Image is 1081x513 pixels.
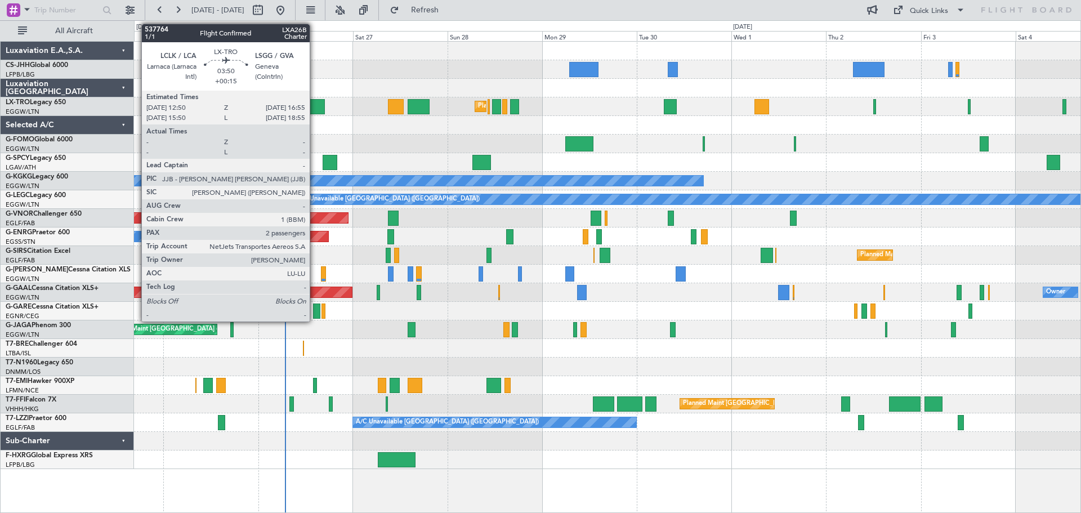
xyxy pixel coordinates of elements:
[6,405,39,413] a: VHHH/HKG
[297,191,480,208] div: A/C Unavailable [GEOGRAPHIC_DATA] ([GEOGRAPHIC_DATA])
[6,173,68,180] a: G-KGKGLegacy 600
[353,31,448,41] div: Sat 27
[6,163,36,172] a: LGAV/ATH
[448,31,542,41] div: Sun 28
[6,349,31,358] a: LTBA/ISL
[6,322,32,329] span: G-JAGA
[6,423,35,432] a: EGLF/FAB
[29,27,119,35] span: All Aircraft
[6,136,73,143] a: G-FOMOGlobal 6000
[6,229,70,236] a: G-ENRGPraetor 600
[6,173,32,180] span: G-KGKG
[6,293,39,302] a: EGGW/LTN
[6,304,99,310] a: G-GARECessna Citation XLS+
[6,396,56,403] a: T7-FFIFalcon 7X
[6,415,29,422] span: T7-LZZI
[6,145,39,153] a: EGGW/LTN
[6,386,39,395] a: LFMN/NCE
[401,6,449,14] span: Refresh
[887,1,971,19] button: Quick Links
[6,219,35,227] a: EGLF/FAB
[6,331,39,339] a: EGGW/LTN
[6,452,93,459] a: F-HXRGGlobal Express XRS
[107,321,284,338] div: Planned Maint [GEOGRAPHIC_DATA] ([GEOGRAPHIC_DATA])
[910,6,948,17] div: Quick Links
[6,378,74,385] a: T7-EMIHawker 900XP
[6,192,66,199] a: G-LEGCLegacy 600
[860,247,1038,264] div: Planned Maint [GEOGRAPHIC_DATA] ([GEOGRAPHIC_DATA])
[163,31,258,41] div: Thu 25
[921,31,1016,41] div: Fri 3
[542,31,637,41] div: Mon 29
[6,155,30,162] span: G-SPCY
[6,341,29,347] span: T7-BRE
[6,99,30,106] span: LX-TRO
[6,368,41,376] a: DNMM/LOS
[733,23,752,32] div: [DATE]
[6,304,32,310] span: G-GARE
[6,256,35,265] a: EGLF/FAB
[6,248,70,255] a: G-SIRSCitation Excel
[6,341,77,347] a: T7-BREChallenger 604
[6,322,71,329] a: G-JAGAPhenom 300
[136,23,155,32] div: [DATE]
[6,461,35,469] a: LFPB/LBG
[6,285,99,292] a: G-GAALCessna Citation XLS+
[6,62,68,69] a: CS-JHHGlobal 6000
[6,70,35,79] a: LFPB/LBG
[731,31,826,41] div: Wed 1
[6,415,66,422] a: T7-LZZIPraetor 600
[6,136,34,143] span: G-FOMO
[683,395,860,412] div: Planned Maint [GEOGRAPHIC_DATA] ([GEOGRAPHIC_DATA])
[6,266,68,273] span: G-[PERSON_NAME]
[6,378,28,385] span: T7-EMI
[191,5,244,15] span: [DATE] - [DATE]
[6,452,31,459] span: F-HXRG
[356,414,539,431] div: A/C Unavailable [GEOGRAPHIC_DATA] ([GEOGRAPHIC_DATA])
[385,1,452,19] button: Refresh
[6,229,32,236] span: G-ENRG
[258,31,353,41] div: Fri 26
[12,22,122,40] button: All Aircraft
[194,61,371,78] div: Planned Maint [GEOGRAPHIC_DATA] ([GEOGRAPHIC_DATA])
[6,182,39,190] a: EGGW/LTN
[6,359,73,366] a: T7-N1960Legacy 650
[6,200,39,209] a: EGGW/LTN
[6,248,27,255] span: G-SIRS
[6,312,39,320] a: EGNR/CEG
[6,108,39,116] a: EGGW/LTN
[6,275,39,283] a: EGGW/LTN
[6,285,32,292] span: G-GAAL
[6,396,25,403] span: T7-FFI
[6,211,33,217] span: G-VNOR
[6,359,37,366] span: T7-N1960
[6,211,82,217] a: G-VNORChallenger 650
[1046,284,1065,301] div: Owner
[6,99,66,106] a: LX-TROLegacy 650
[6,155,66,162] a: G-SPCYLegacy 650
[826,31,921,41] div: Thu 2
[6,192,30,199] span: G-LEGC
[6,266,131,273] a: G-[PERSON_NAME]Cessna Citation XLS
[637,31,731,41] div: Tue 30
[6,238,35,246] a: EGSS/STN
[34,2,99,19] input: Trip Number
[6,62,30,69] span: CS-JHH
[478,98,655,115] div: Planned Maint [GEOGRAPHIC_DATA] ([GEOGRAPHIC_DATA])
